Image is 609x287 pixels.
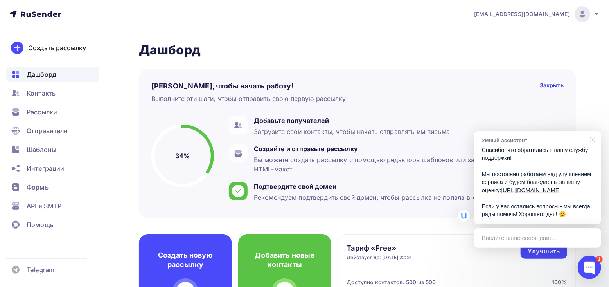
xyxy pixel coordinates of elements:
[6,179,99,195] a: Формы
[347,278,436,286] div: Доступно контактов: 500 из 500
[28,43,86,52] div: Создать рассылку
[6,104,99,120] a: Рассылки
[6,67,99,82] a: Дашборд
[27,107,57,117] span: Рассылки
[254,182,496,191] div: Подтвердите свой домен
[151,251,219,269] h4: Создать новую рассылку
[151,81,294,91] h4: [PERSON_NAME], чтобы начать работу!
[151,94,346,103] div: Выполните эти шаги, чтобы отправить свою первую рассылку
[347,244,412,253] h4: Тариф «Free»
[458,210,470,222] img: Умный ассистент
[474,10,570,18] span: [EMAIL_ADDRESS][DOMAIN_NAME]
[254,116,450,125] div: Добавьте получателей
[254,144,560,153] div: Создайте и отправьте рассылку
[251,251,319,269] h4: Добавить новые контакты
[27,265,54,274] span: Telegram
[27,145,56,154] span: Шаблоны
[528,247,560,256] div: Улучшить
[482,137,586,144] div: Умный ассистент
[482,146,593,218] p: Спасибо, что обратились в нашу службу поддержки! Мы постоянно работаем над улучшением сервиса и б...
[27,201,61,211] span: API и SMTP
[27,182,50,192] span: Формы
[6,123,99,139] a: Отправители
[596,256,603,263] div: 1
[27,88,57,98] span: Контакты
[27,164,64,173] span: Интеграции
[254,193,496,202] div: Рекомендуем подтвердить свой домен, чтобы рассылка не попала в «Спам»
[27,220,54,229] span: Помощь
[501,187,561,193] a: [URL][DOMAIN_NAME]
[6,85,99,101] a: Контакты
[139,42,576,58] h2: Дашборд
[254,127,450,136] div: Загрузите свои контакты, чтобы начать отправлять им письма
[474,228,601,248] div: Введите ваше сообщение...
[175,151,190,161] h5: 34%
[6,142,99,157] a: Шаблоны
[27,126,68,135] span: Отправители
[27,70,56,79] span: Дашборд
[347,255,412,261] div: Действует до: [DATE] 22:21
[254,155,560,174] div: Вы можете создать рассылку с помощью редактора шаблонов или загрузить свой собственный HTML-макет
[474,6,600,22] a: [EMAIL_ADDRESS][DOMAIN_NAME]
[552,278,567,286] div: 100%
[540,81,564,91] div: Закрыть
